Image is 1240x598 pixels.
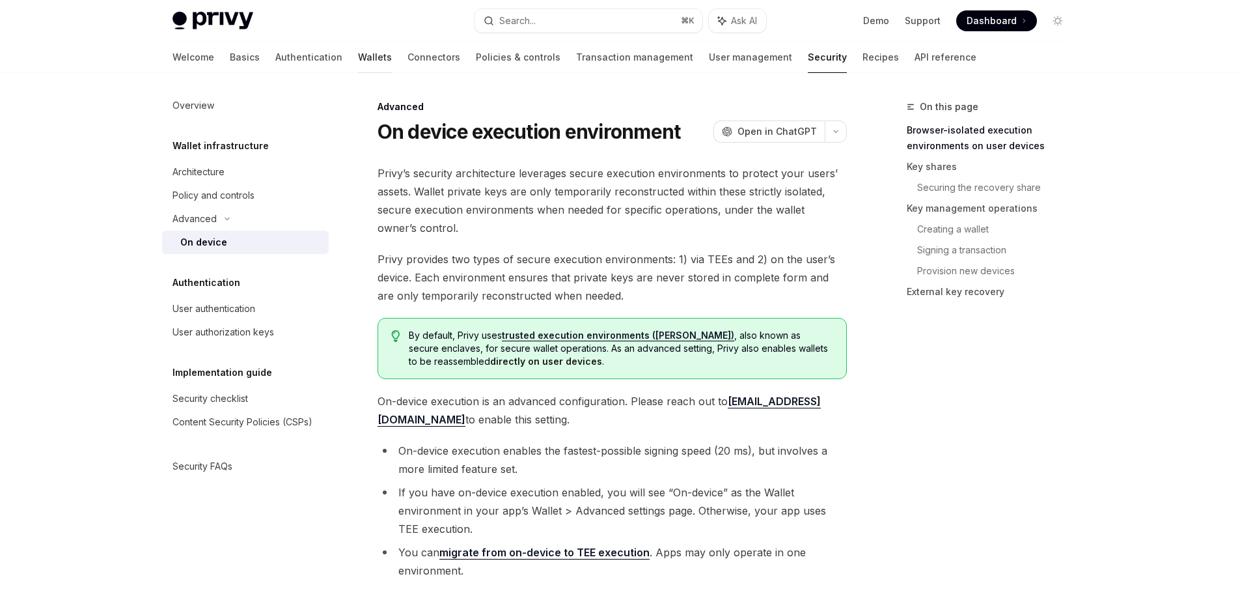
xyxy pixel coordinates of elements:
[172,414,312,430] div: Content Security Policies (CSPs)
[439,546,650,560] a: migrate from on-device to TEE execution
[378,483,847,538] li: If you have on-device execution enabled, you will see “On-device” as the Wallet environment in yo...
[172,42,214,73] a: Welcome
[917,261,1079,281] a: Provision new devices
[905,14,941,27] a: Support
[378,100,847,113] div: Advanced
[967,14,1017,27] span: Dashboard
[907,281,1079,302] a: External key recovery
[378,392,847,429] span: On-device execution is an advanced configuration. Please reach out to to enable this setting.
[172,12,253,30] img: light logo
[920,99,978,115] span: On this page
[907,156,1079,177] a: Key shares
[391,330,400,342] svg: Tip
[917,219,1079,240] a: Creating a wallet
[378,250,847,305] span: Privy provides two types of secure execution environments: 1) via TEEs and 2) on the user’s devic...
[502,330,734,341] a: trusted execution environments ([PERSON_NAME])
[378,442,847,478] li: On-device execution enables the fastest-possible signing speed (20 ms), but involves a more limit...
[172,301,255,317] div: User authentication
[917,240,1079,261] a: Signing a transaction
[230,42,260,73] a: Basics
[731,14,757,27] span: Ask AI
[172,324,274,340] div: User authorization keys
[576,42,693,73] a: Transaction management
[490,356,602,367] strong: directly on user devices
[172,211,217,227] div: Advanced
[162,410,329,434] a: Content Security Policies (CSPs)
[1047,10,1068,31] button: Toggle dark mode
[956,10,1037,31] a: Dashboard
[172,275,240,291] h5: Authentication
[907,198,1079,219] a: Key management operations
[378,543,847,580] li: You can . Apps may only operate in one environment.
[275,42,342,73] a: Authentication
[709,9,766,33] button: Ask AI
[162,320,329,344] a: User authorization keys
[378,120,681,143] h1: On device execution environment
[907,120,1079,156] a: Browser-isolated execution environments on user devices
[172,391,248,406] div: Security checklist
[378,164,847,237] span: Privy’s security architecture leverages secure execution environments to protect your users’ asse...
[407,42,460,73] a: Connectors
[681,16,695,26] span: ⌘ K
[737,125,817,138] span: Open in ChatGPT
[863,14,889,27] a: Demo
[172,188,255,203] div: Policy and controls
[172,164,225,180] div: Architecture
[172,365,272,380] h5: Implementation guide
[713,121,825,143] button: Open in ChatGPT
[862,42,899,73] a: Recipes
[808,42,847,73] a: Security
[180,235,227,250] div: On device
[172,138,269,154] h5: Wallet infrastructure
[709,42,792,73] a: User management
[162,455,329,478] a: Security FAQs
[162,184,329,207] a: Policy and controls
[162,94,329,117] a: Overview
[162,160,329,184] a: Architecture
[409,329,833,368] span: By default, Privy uses , also known as secure enclaves, for secure wallet operations. As an advan...
[475,9,702,33] button: Search...⌘K
[358,42,392,73] a: Wallets
[499,13,536,29] div: Search...
[917,177,1079,198] a: Securing the recovery share
[476,42,560,73] a: Policies & controls
[172,459,232,474] div: Security FAQs
[162,231,329,254] a: On device
[172,98,214,113] div: Overview
[915,42,976,73] a: API reference
[162,297,329,320] a: User authentication
[162,387,329,410] a: Security checklist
